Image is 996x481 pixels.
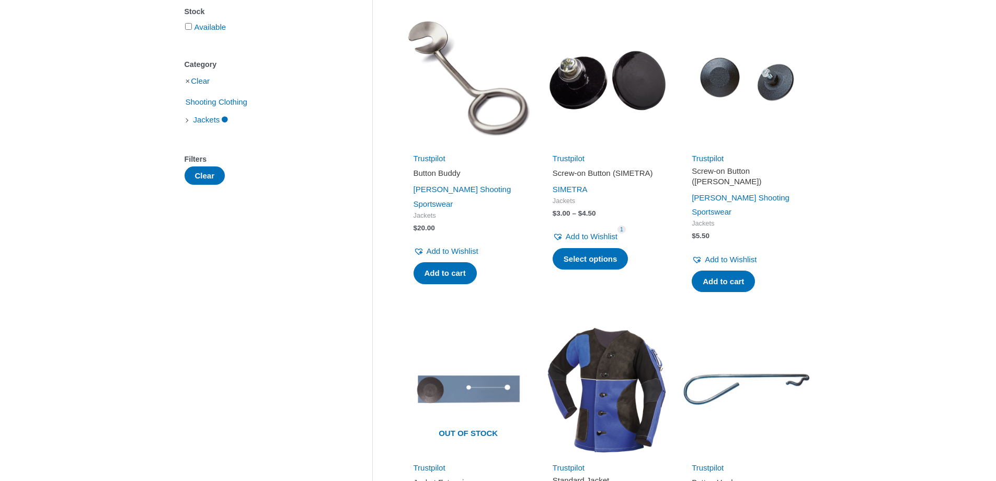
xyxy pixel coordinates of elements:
[578,209,582,217] span: $
[414,262,477,284] a: Add to cart: “Button Buddy”
[404,325,533,454] a: Out of stock
[553,168,662,178] h2: Screw-on Button (SIMETRA)
[692,219,802,228] span: Jackets
[692,463,724,472] a: Trustpilot
[412,422,525,446] span: Out of stock
[194,23,226,31] a: Available
[185,166,225,185] button: Clear
[543,16,672,145] img: Screw-on Button (SIMETRA)
[692,154,724,163] a: Trustpilot
[553,248,628,270] a: Select options for “Screw-on Button (SIMETRA)”
[553,463,585,472] a: Trustpilot
[404,325,533,454] img: Jacket extension
[414,244,478,259] a: Add to Wishlist
[414,224,435,232] bdi: 20.00
[692,232,696,240] span: $
[682,325,811,454] img: Button Hook
[553,197,662,206] span: Jackets
[414,224,418,232] span: $
[705,255,757,264] span: Add to Wishlist
[427,247,478,255] span: Add to Wishlist
[185,97,248,106] a: Shooting Clothing
[692,193,789,217] a: [PERSON_NAME] Shooting Sportswear
[192,111,221,129] span: Jackets
[404,16,533,145] img: Button Buddy
[185,23,192,30] input: Available
[543,325,672,454] img: Standard Jacket
[566,232,617,241] span: Add to Wishlist
[578,209,596,217] bdi: 4.50
[553,209,570,217] bdi: 3.00
[414,463,445,472] a: Trustpilot
[414,185,511,208] a: [PERSON_NAME] Shooting Sportswear
[192,115,230,124] a: Jackets
[414,211,523,220] span: Jackets
[414,168,523,178] h2: Button Buddy
[682,16,811,145] img: Screw-on Button (SAUER)
[191,76,210,85] a: Clear
[185,93,248,111] span: Shooting Clothing
[553,154,585,163] a: Trustpilot
[692,271,755,293] a: Add to cart: “Screw-on Button (SAUER)”
[553,209,557,217] span: $
[692,166,802,191] a: Screw-on Button ([PERSON_NAME])
[553,229,617,244] a: Add to Wishlist
[572,209,576,217] span: –
[185,152,341,167] div: Filters
[414,154,445,163] a: Trustpilot
[692,232,709,240] bdi: 5.50
[617,226,626,233] span: 1
[414,168,523,182] a: Button Buddy
[692,252,757,267] a: Add to Wishlist
[553,185,588,194] a: SIMETRA
[185,57,341,72] div: Category
[185,4,341,19] div: Stock
[553,168,662,182] a: Screw-on Button (SIMETRA)
[692,166,802,186] h2: Screw-on Button ([PERSON_NAME])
